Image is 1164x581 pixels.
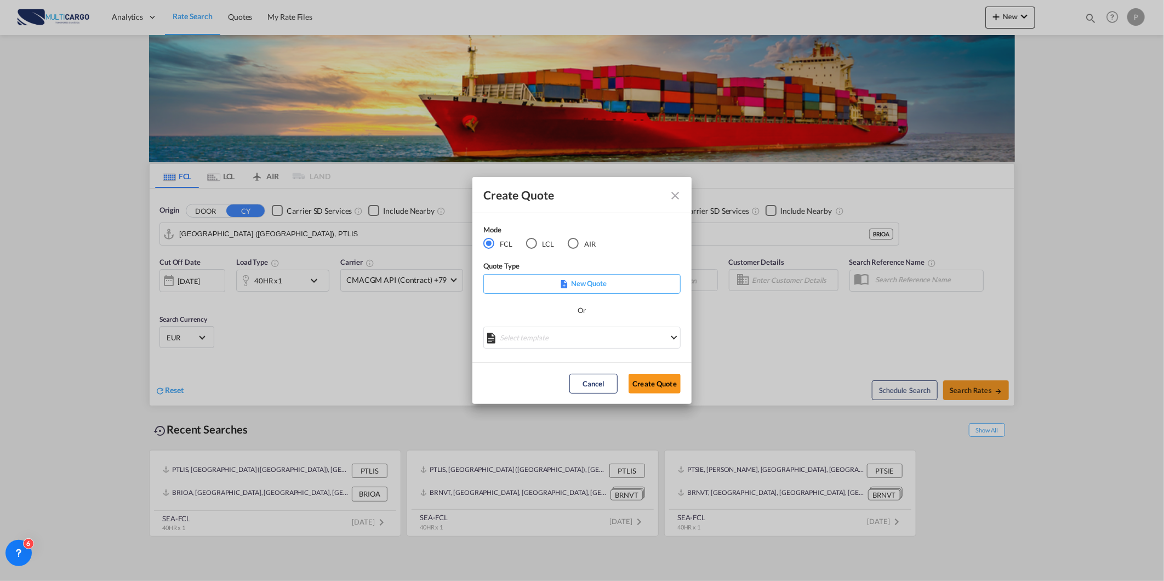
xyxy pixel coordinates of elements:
[669,189,682,202] md-icon: Close dialog
[526,238,555,250] md-radio-button: LCL
[569,374,618,394] button: Cancel
[483,327,681,349] md-select: Select template
[578,305,586,316] div: Or
[483,188,661,202] div: Create Quote
[568,238,596,250] md-radio-button: AIR
[483,260,681,274] div: Quote Type
[483,238,512,250] md-radio-button: FCL
[487,278,677,289] p: New Quote
[664,185,684,204] button: Close dialog
[629,374,681,394] button: Create Quote
[483,224,609,238] div: Mode
[483,274,681,294] div: New Quote
[472,177,692,405] md-dialog: Create QuoteModeFCL LCLAIR ...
